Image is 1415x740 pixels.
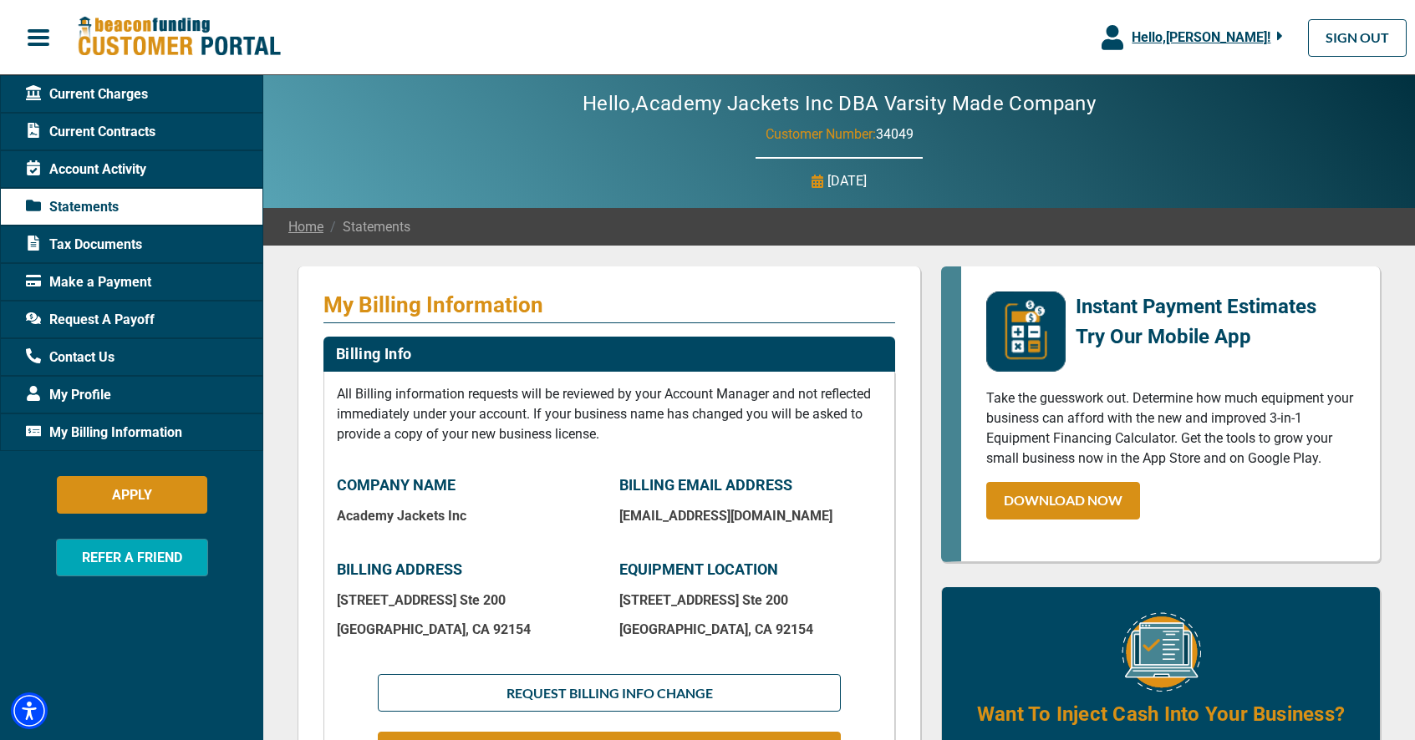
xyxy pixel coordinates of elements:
img: Equipment Financing Online Image [1122,612,1201,692]
span: My Billing Information [26,423,182,443]
p: Instant Payment Estimates [1076,291,1316,322]
span: Request A Payoff [26,310,155,330]
p: BILLING EMAIL ADDRESS [619,476,882,494]
span: Account Activity [26,160,146,180]
span: Customer Number: [766,126,876,142]
p: Take the guesswork out. Determine how much equipment your business can afford with the new and im... [986,388,1355,469]
a: SIGN OUT [1308,19,1407,57]
span: Tax Documents [26,235,142,255]
span: Statements [323,217,410,237]
span: Contact Us [26,347,115,367]
p: Academy Jackets Inc [337,508,599,524]
h4: Want To Inject Cash Into Your Business? [977,700,1345,728]
p: All Billing information requests will be reviewed by your Account Manager and not reflected immed... [337,384,882,444]
p: COMPANY NAME [337,476,599,494]
p: [DATE] [827,171,867,191]
a: DOWNLOAD NOW [986,482,1140,520]
span: Make a Payment [26,272,151,292]
h2: Billing Info [336,345,411,363]
p: My Billing Information [323,291,895,318]
p: [STREET_ADDRESS] Ste 200 [337,592,599,608]
span: 34049 [876,126,914,142]
p: EQUIPMENT LOCATION [619,560,882,579]
p: BILLING ADDRESS [337,560,599,579]
h2: Hello, Academy Jackets Inc DBA Varsity Made Company [532,92,1146,116]
a: Home [288,217,323,237]
p: [GEOGRAPHIC_DATA] , CA 92154 [337,621,599,637]
span: My Profile [26,385,111,405]
p: [STREET_ADDRESS] Ste 200 [619,592,882,608]
span: Current Contracts [26,122,155,142]
p: Try Our Mobile App [1076,322,1316,352]
img: Beacon Funding Customer Portal Logo [77,16,281,58]
button: REQUEST BILLING INFO CHANGE [378,674,841,712]
span: Hello, [PERSON_NAME] ! [1132,29,1270,45]
button: APPLY [57,476,207,514]
button: REFER A FRIEND [56,539,208,576]
p: [EMAIL_ADDRESS][DOMAIN_NAME] [619,508,882,524]
img: mobile-app-logo.png [986,291,1066,372]
p: [GEOGRAPHIC_DATA] , CA 92154 [619,621,882,637]
span: Statements [26,197,119,217]
span: Current Charges [26,84,148,104]
div: Accessibility Menu [11,692,48,729]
